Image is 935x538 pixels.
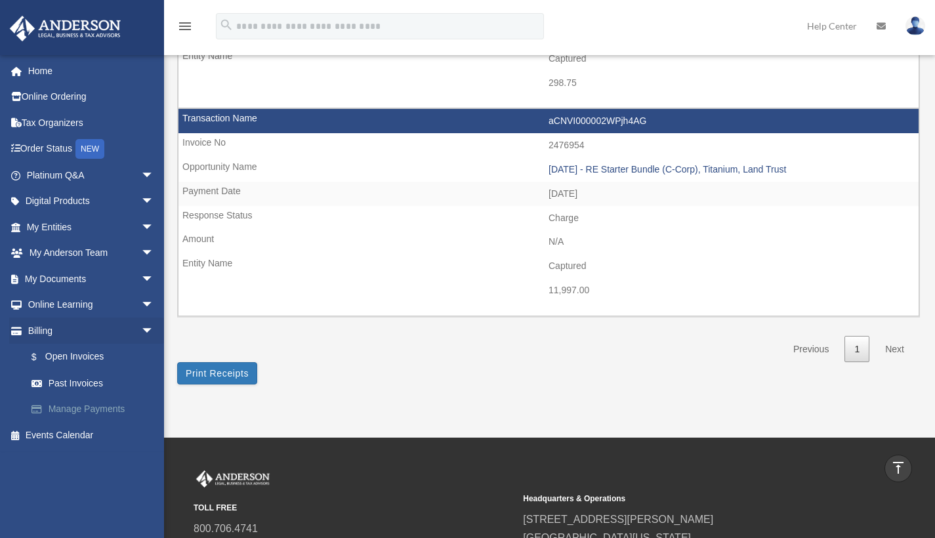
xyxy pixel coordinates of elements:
[523,514,713,525] a: [STREET_ADDRESS][PERSON_NAME]
[9,136,174,163] a: Order StatusNEW
[18,396,174,423] a: Manage Payments
[875,336,914,363] a: Next
[178,254,919,279] td: Captured
[9,58,174,84] a: Home
[9,188,174,215] a: Digital Productsarrow_drop_down
[6,16,125,41] img: Anderson Advisors Platinum Portal
[9,162,174,188] a: Platinum Q&Aarrow_drop_down
[178,206,919,231] td: Charge
[178,230,919,255] td: N/A
[178,109,919,134] td: aCNVI000002WPjh4AG
[75,139,104,159] div: NEW
[890,460,906,476] i: vertical_align_top
[178,278,919,303] td: 11,997.00
[194,523,258,534] a: 800.706.4741
[141,162,167,189] span: arrow_drop_down
[9,110,174,136] a: Tax Organizers
[141,318,167,344] span: arrow_drop_down
[178,71,919,96] td: 298.75
[178,47,919,72] td: Captured
[549,164,912,175] div: [DATE] - RE Starter Bundle (C-Corp), Titanium, Land Trust
[9,84,174,110] a: Online Ordering
[844,336,869,363] a: 1
[905,16,925,35] img: User Pic
[194,501,514,515] small: TOLL FREE
[141,188,167,215] span: arrow_drop_down
[141,240,167,267] span: arrow_drop_down
[219,18,234,32] i: search
[9,266,174,292] a: My Documentsarrow_drop_down
[39,349,45,365] span: $
[178,133,919,158] td: 2476954
[194,470,272,487] img: Anderson Advisors Platinum Portal
[783,336,839,363] a: Previous
[9,318,174,344] a: Billingarrow_drop_down
[18,344,174,371] a: $Open Invoices
[18,370,167,396] a: Past Invoices
[523,492,843,506] small: Headquarters & Operations
[9,240,174,266] a: My Anderson Teamarrow_drop_down
[178,182,919,207] td: [DATE]
[141,292,167,319] span: arrow_drop_down
[9,214,174,240] a: My Entitiesarrow_drop_down
[177,18,193,34] i: menu
[884,455,912,482] a: vertical_align_top
[177,362,257,384] button: Print Receipts
[9,292,174,318] a: Online Learningarrow_drop_down
[177,23,193,34] a: menu
[141,266,167,293] span: arrow_drop_down
[9,422,174,448] a: Events Calendar
[141,214,167,241] span: arrow_drop_down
